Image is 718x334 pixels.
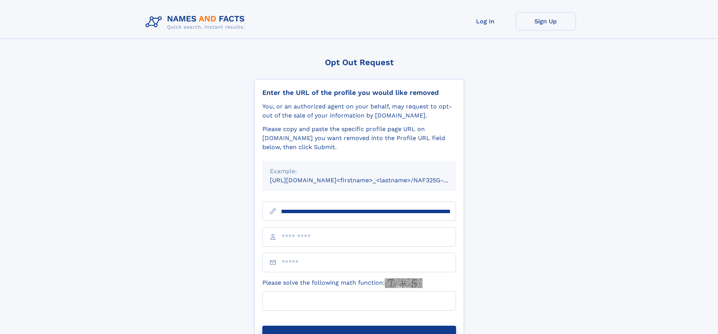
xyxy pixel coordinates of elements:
[270,167,449,176] div: Example:
[262,102,456,120] div: You, or an authorized agent on your behalf, may request to opt-out of the sale of your informatio...
[254,58,464,67] div: Opt Out Request
[455,12,516,31] a: Log In
[262,88,456,97] div: Enter the URL of the profile you would like removed
[270,177,470,184] small: [URL][DOMAIN_NAME]<firstname>_<lastname>/NAF325G-xxxxxxxx
[262,125,456,152] div: Please copy and paste the specific profile page URL on [DOMAIN_NAME] you want removed into the Pr...
[262,278,423,288] label: Please solve the following math function:
[142,12,251,32] img: Logo Names and Facts
[516,12,576,31] a: Sign Up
